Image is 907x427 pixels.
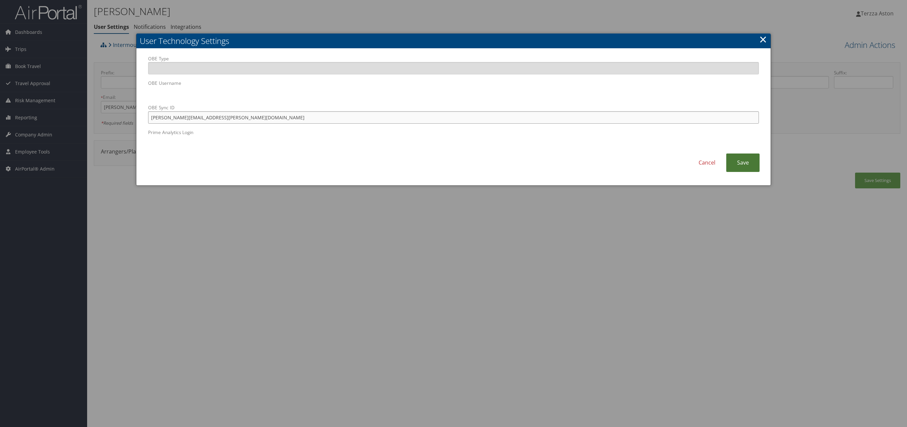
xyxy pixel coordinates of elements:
[726,154,760,172] a: Save
[148,55,759,74] label: OBE Type
[148,80,759,99] label: OBE Username
[688,154,726,172] a: Cancel
[759,33,767,46] a: Close
[148,104,759,123] label: OBE Sync ID
[148,62,759,74] input: OBE Type
[148,111,759,124] input: OBE Sync ID
[148,129,759,148] label: Prime Analytics Login
[136,34,771,48] h2: User Technology Settings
